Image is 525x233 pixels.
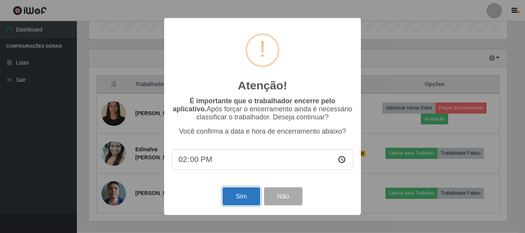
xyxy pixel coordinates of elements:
[173,97,335,113] b: É importante que o trabalhador encerre pelo aplicativo.
[264,187,302,205] button: Não
[172,97,353,121] p: Após forçar o encerramento ainda é necessário classificar o trabalhador. Deseja continuar?
[223,187,260,205] button: Sim
[238,79,287,93] h2: Atenção!
[172,127,353,136] p: Você confirma a data e hora de encerramento abaixo?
